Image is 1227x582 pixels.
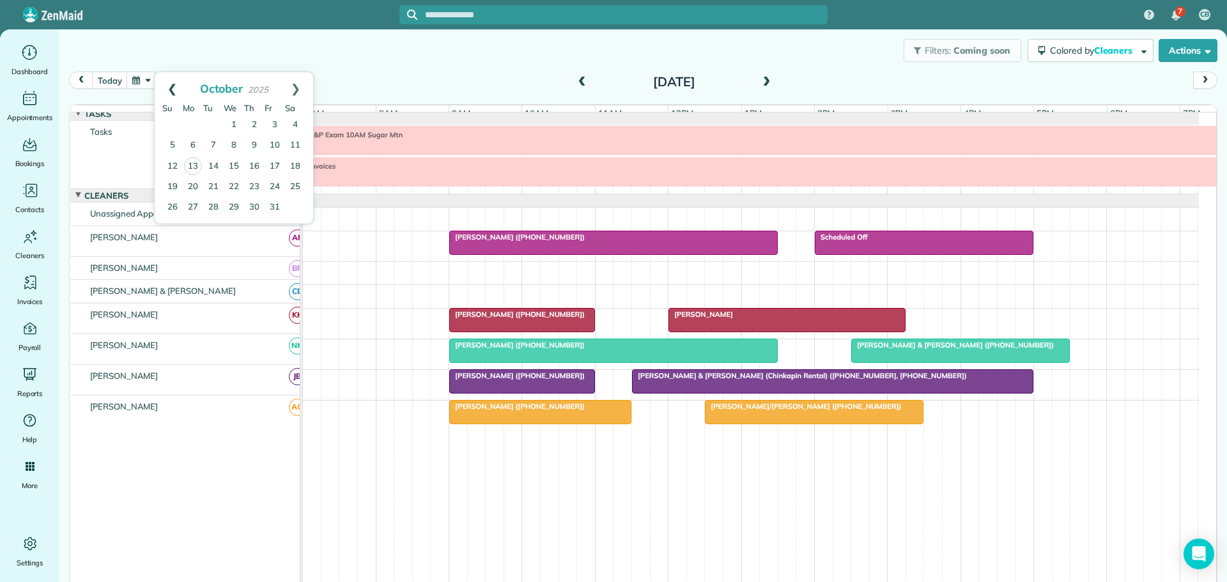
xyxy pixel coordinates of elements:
[244,177,265,197] a: 23
[265,177,285,197] a: 24
[1200,10,1209,20] span: CB
[303,130,403,139] span: C&P Exam 10AM Sugar Mtn
[184,157,202,175] a: 13
[69,72,93,89] button: prev
[88,126,114,137] span: Tasks
[15,249,44,262] span: Cleaners
[285,135,305,156] a: 11
[265,103,272,113] span: Friday
[162,103,173,113] span: Sunday
[82,109,114,119] span: Tasks
[1159,39,1217,62] button: Actions
[5,88,54,124] a: Appointments
[449,108,473,118] span: 9am
[668,310,734,319] span: [PERSON_NAME]
[1180,108,1203,118] span: 7pm
[961,108,984,118] span: 4pm
[449,341,585,349] span: [PERSON_NAME] ([PHONE_NUMBER])
[155,72,190,104] a: Prev
[200,81,243,95] span: October
[289,260,306,277] span: BR
[1028,39,1154,62] button: Colored byCleaners
[407,10,417,20] svg: Focus search
[925,45,952,56] span: Filters:
[7,111,53,124] span: Appointments
[203,197,224,218] a: 28
[5,533,54,569] a: Settings
[449,233,585,241] span: [PERSON_NAME] ([PHONE_NUMBER])
[224,157,244,177] a: 15
[814,233,868,241] span: Scheduled Off
[162,135,183,156] a: 5
[953,45,1011,56] span: Coming soon
[19,341,42,354] span: Payroll
[244,135,265,156] a: 9
[162,177,183,197] a: 19
[5,180,54,216] a: Contacts
[203,177,224,197] a: 21
[285,177,305,197] a: 25
[376,108,400,118] span: 8am
[289,229,306,247] span: AF
[17,556,43,569] span: Settings
[851,341,1054,349] span: [PERSON_NAME] & [PERSON_NAME] ([PHONE_NUMBER])
[289,337,306,355] span: NM
[289,307,306,324] span: KH
[265,135,285,156] a: 10
[742,108,764,118] span: 1pm
[88,340,161,350] span: [PERSON_NAME]
[631,371,968,380] span: [PERSON_NAME] & [PERSON_NAME] (Chinkapin Rental) ([PHONE_NUMBER], [PHONE_NUMBER])
[22,433,38,446] span: Help
[285,115,305,135] a: 4
[449,310,585,319] span: [PERSON_NAME] ([PHONE_NUMBER])
[224,135,244,156] a: 8
[88,286,238,296] span: [PERSON_NAME] & [PERSON_NAME]
[1094,45,1135,56] span: Cleaners
[224,177,244,197] a: 22
[203,157,224,177] a: 14
[265,157,285,177] a: 17
[162,157,183,177] a: 12
[162,197,183,218] a: 26
[88,232,161,242] span: [PERSON_NAME]
[278,72,313,104] a: Next
[12,65,48,78] span: Dashboard
[203,103,213,113] span: Tuesday
[704,402,902,411] span: [PERSON_NAME]/[PERSON_NAME] ([PHONE_NUMBER])
[1034,108,1056,118] span: 5pm
[399,10,417,20] button: Focus search
[224,103,236,113] span: Wednesday
[5,226,54,262] a: Cleaners
[203,135,224,156] a: 7
[596,108,624,118] span: 11am
[5,42,54,78] a: Dashboard
[244,103,254,113] span: Thursday
[1162,1,1189,29] div: 7 unread notifications
[265,115,285,135] a: 3
[449,402,585,411] span: [PERSON_NAME] ([PHONE_NUMBER])
[1193,72,1217,89] button: next
[265,197,285,218] a: 31
[303,162,337,171] span: invoices
[594,75,754,89] h2: [DATE]
[88,371,161,381] span: [PERSON_NAME]
[22,479,38,492] span: More
[183,103,194,113] span: Monday
[5,272,54,308] a: Invoices
[92,72,127,89] button: today
[5,318,54,354] a: Payroll
[88,309,161,319] span: [PERSON_NAME]
[289,399,306,416] span: AG
[244,157,265,177] a: 16
[289,368,306,385] span: JB
[1178,6,1182,17] span: 7
[88,208,194,218] span: Unassigned Appointments
[244,197,265,218] a: 30
[82,190,131,201] span: Cleaners
[183,197,203,218] a: 27
[248,84,268,95] span: 2025
[285,157,305,177] a: 18
[1184,539,1214,569] div: Open Intercom Messenger
[88,401,161,411] span: [PERSON_NAME]
[449,371,585,380] span: [PERSON_NAME] ([PHONE_NUMBER])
